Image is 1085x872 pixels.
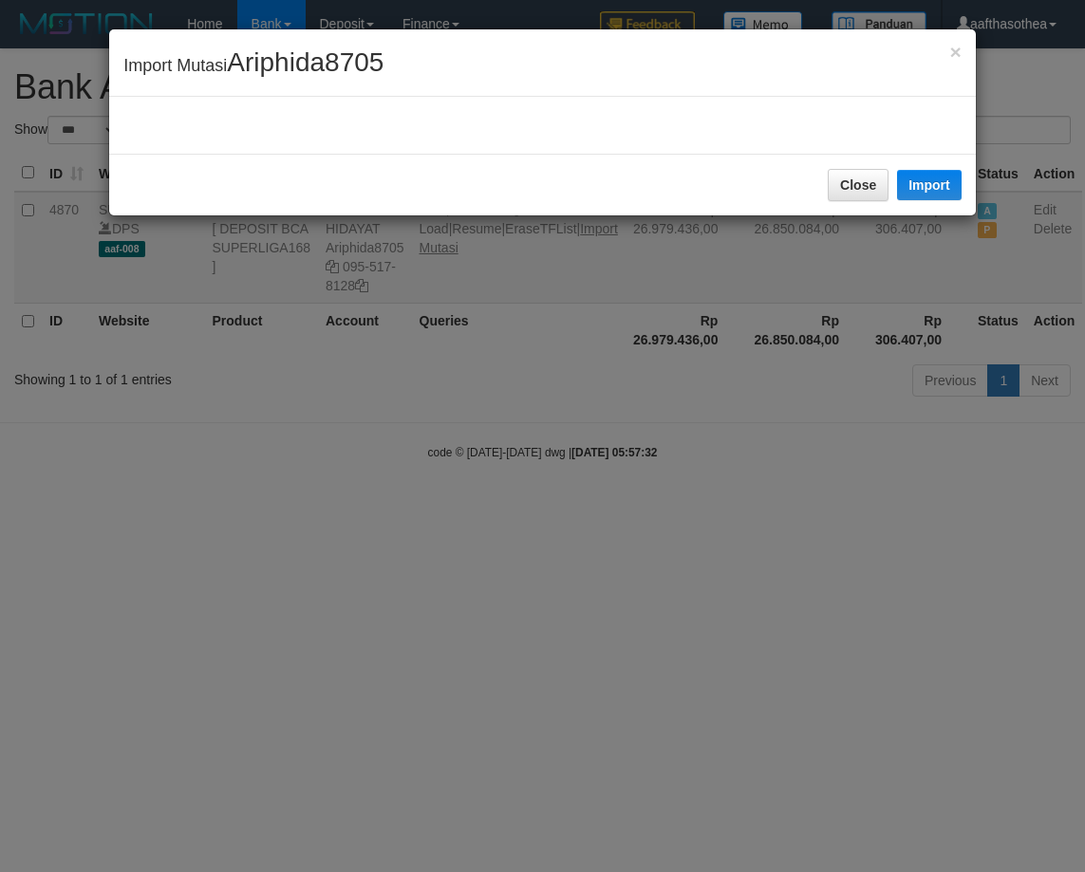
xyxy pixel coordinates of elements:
span: Ariphida8705 [227,47,383,77]
button: Close [828,169,889,201]
button: Import [897,170,962,200]
span: Import Mutasi [123,56,383,75]
span: × [949,41,961,63]
button: Close [949,42,961,62]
